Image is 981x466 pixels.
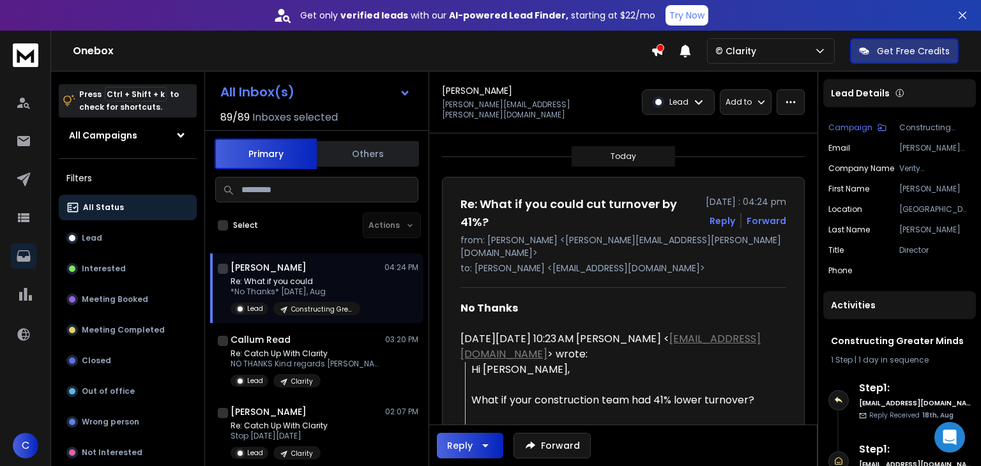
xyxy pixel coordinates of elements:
[442,84,512,97] h1: [PERSON_NAME]
[665,5,708,26] button: Try Now
[231,261,307,274] h1: [PERSON_NAME]
[460,195,698,231] h1: Re: What if you could cut turnover by 41%?
[899,143,971,153] p: [PERSON_NAME][EMAIL_ADDRESS][PERSON_NAME][DOMAIN_NAME]
[437,433,503,458] button: Reply
[442,100,620,120] p: [PERSON_NAME][EMAIL_ADDRESS][PERSON_NAME][DOMAIN_NAME]
[231,359,384,369] p: NO THANKS Kind regards [PERSON_NAME]
[385,407,418,417] p: 02:07 PM
[13,43,38,67] img: logo
[231,276,360,287] p: Re: What if you could
[317,140,419,168] button: Others
[460,234,786,259] p: from: [PERSON_NAME] <[PERSON_NAME][EMAIL_ADDRESS][PERSON_NAME][DOMAIN_NAME]>
[59,409,197,435] button: Wrong person
[460,262,786,274] p: to: [PERSON_NAME] <[EMAIL_ADDRESS][DOMAIN_NAME]>
[59,379,197,404] button: Out of office
[59,169,197,187] h3: Filters
[82,294,148,304] p: Meeting Booked
[828,225,870,235] p: Last Name
[13,433,38,458] button: C
[460,331,776,362] div: [DATE][DATE] 10:23 AM [PERSON_NAME] < > wrote:
[850,38,959,64] button: Get Free Credits
[291,377,313,386] p: Clarity
[59,195,197,220] button: All Status
[83,202,124,213] p: All Status
[69,129,137,142] h1: All Campaigns
[291,449,313,458] p: Clarity
[858,354,929,365] span: 1 day in sequence
[471,393,776,408] div: What if your construction team had 41% lower turnover?
[231,287,360,297] p: *No Thanks* [DATE], Aug
[869,410,954,420] p: Reply Received
[82,233,102,243] p: Lead
[710,214,735,227] button: Reply
[231,405,307,418] h1: [PERSON_NAME]
[82,386,135,396] p: Out of office
[447,439,473,452] div: Reply
[59,348,197,373] button: Closed
[899,123,971,133] p: Constructing Greater Minds
[471,362,776,377] div: Hi [PERSON_NAME],
[831,354,853,365] span: 1 Step
[220,86,294,98] h1: All Inbox(s)
[82,264,126,274] p: Interested
[233,220,258,230] label: Select
[899,225,971,235] p: [PERSON_NAME]
[231,333,291,346] h1: Callum Read
[252,110,338,125] h3: Inboxes selected
[877,45,950,57] p: Get Free Credits
[59,256,197,282] button: Interested
[215,139,317,169] button: Primary
[449,9,568,22] strong: AI-powered Lead Finder,
[59,225,197,251] button: Lead
[460,301,518,315] strong: No Thanks
[231,431,328,441] p: Stop [DATE][DATE]
[859,442,971,457] h6: Step 1 :
[859,398,971,408] h6: [EMAIL_ADDRESS][DOMAIN_NAME]
[669,9,704,22] p: Try Now
[384,262,418,273] p: 04:24 PM
[899,245,971,255] p: Director
[823,291,976,319] div: Activities
[220,110,250,125] span: 89 / 89
[340,9,408,22] strong: verified leads
[922,410,954,420] span: 18th, Aug
[828,204,862,214] p: location
[513,433,591,458] button: Forward
[828,123,872,133] p: Campaign
[828,266,852,276] p: Phone
[715,45,761,57] p: © Clarity
[831,87,890,100] p: Lead Details
[300,9,655,22] p: Get only with our starting at $22/mo
[828,143,850,153] p: Email
[831,355,968,365] div: |
[611,151,636,162] p: Today
[231,349,384,359] p: Re: Catch Up With Clarity
[831,334,968,347] h1: Constructing Greater Minds
[460,331,761,361] a: [EMAIL_ADDRESS][DOMAIN_NAME]
[828,123,886,133] button: Campaign
[899,163,971,174] p: Verity Construction
[747,214,786,227] div: Forward
[247,376,263,386] p: Lead
[82,417,139,427] p: Wrong person
[105,87,167,101] span: Ctrl + Shift + k
[73,43,651,59] h1: Onebox
[859,380,971,396] h6: Step 1 :
[706,195,786,208] p: [DATE] : 04:24 pm
[899,204,971,214] p: [GEOGRAPHIC_DATA], [GEOGRAPHIC_DATA], [GEOGRAPHIC_DATA]
[210,79,421,105] button: All Inbox(s)
[385,334,418,345] p: 03:20 PM
[59,287,197,312] button: Meeting Booked
[82,325,165,335] p: Meeting Completed
[247,448,263,458] p: Lead
[59,440,197,465] button: Not Interested
[828,184,869,194] p: First Name
[231,421,328,431] p: Re: Catch Up With Clarity
[726,97,752,107] p: Add to
[82,447,142,458] p: Not Interested
[291,304,353,314] p: Constructing Greater Minds
[669,97,688,107] p: Lead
